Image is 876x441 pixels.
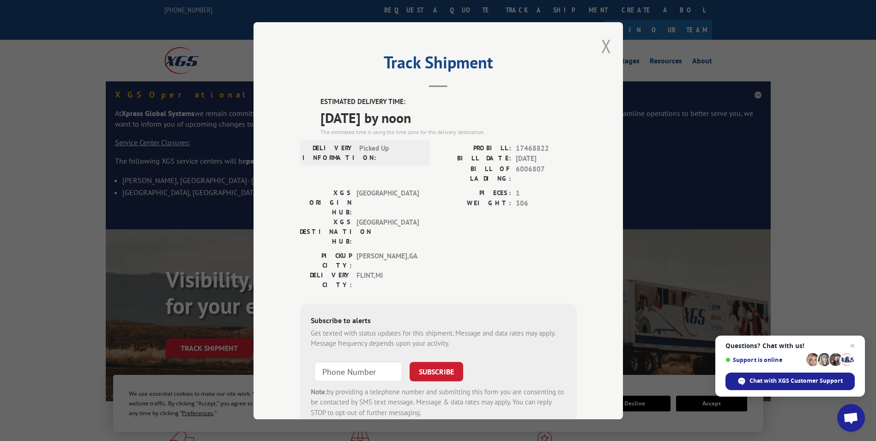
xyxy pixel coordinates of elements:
span: [GEOGRAPHIC_DATA] [356,217,419,246]
span: Support is online [725,356,803,363]
label: DELIVERY INFORMATION: [302,143,355,162]
span: Picked Up [359,143,422,162]
span: 1 [516,188,577,198]
span: 17468822 [516,143,577,153]
div: Get texted with status updates for this shipment. Message and data rates may apply. Message frequ... [311,328,566,349]
label: BILL OF LADING: [438,164,511,183]
span: [DATE] [516,153,577,164]
div: The estimated time is using the time zone for the delivery destination. [320,128,577,136]
button: SUBSCRIBE [410,361,463,381]
label: XGS ORIGIN HUB: [300,188,352,217]
strong: Note: [311,387,327,396]
div: by providing a telephone number and submitting this form you are consenting to be contacted by SM... [311,386,566,418]
label: XGS DESTINATION HUB: [300,217,352,246]
span: 6006807 [516,164,577,183]
label: WEIGHT: [438,198,511,209]
label: BILL DATE: [438,153,511,164]
span: Questions? Chat with us! [725,342,855,349]
a: Open chat [837,404,865,432]
label: PIECES: [438,188,511,198]
label: ESTIMATED DELIVERY TIME: [320,97,577,107]
span: [GEOGRAPHIC_DATA] [356,188,419,217]
label: DELIVERY CITY: [300,270,352,289]
input: Phone Number [314,361,402,381]
label: PICKUP CITY: [300,251,352,270]
span: 306 [516,198,577,209]
span: Chat with XGS Customer Support [725,373,855,390]
div: Subscribe to alerts [311,314,566,328]
span: FLINT , MI [356,270,419,289]
span: [PERSON_NAME] , GA [356,251,419,270]
label: PROBILL: [438,143,511,153]
span: Chat with XGS Customer Support [749,377,843,385]
span: [DATE] by noon [320,107,577,128]
button: Close modal [601,34,611,58]
h2: Track Shipment [300,56,577,73]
